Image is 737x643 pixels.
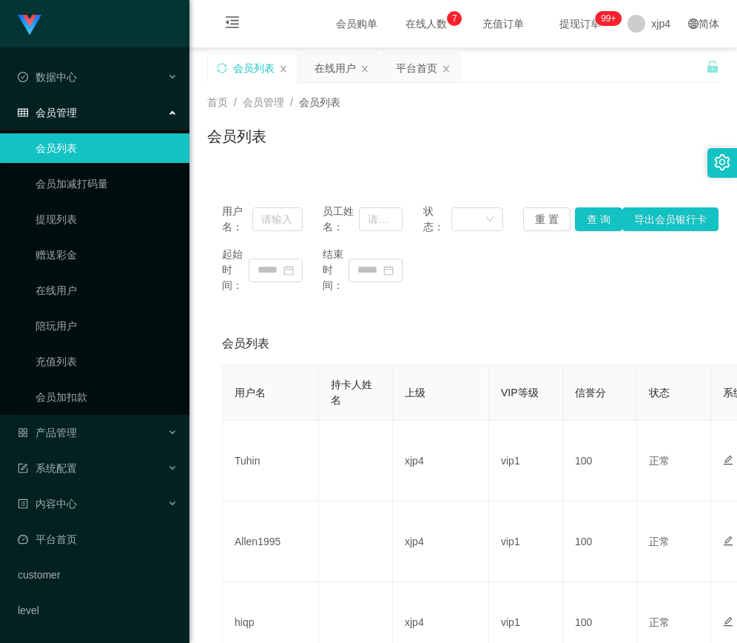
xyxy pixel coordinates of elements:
span: VIP等级 [501,387,539,399]
a: customer [18,560,178,590]
span: 提现订单 [552,19,608,29]
i: 图标: unlock [706,60,719,73]
a: 在线用户 [36,276,178,305]
span: 会员列表 [299,96,340,108]
span: 内容中心 [18,498,77,510]
td: vip1 [489,421,563,502]
span: 状态 [649,387,670,399]
td: xjp4 [393,421,489,502]
td: xjp4 [393,502,489,582]
i: 图标: form [18,463,28,473]
i: 图标: menu-fold [207,1,258,48]
div: 平台首页 [396,54,437,82]
span: 会员管理 [18,107,77,119]
a: 会员列表 [36,133,178,163]
span: 起始时间： [222,247,249,293]
span: 用户名 [235,387,266,399]
i: 图标: edit [723,536,733,546]
a: 陪玩用户 [36,311,178,341]
a: level [18,596,178,625]
span: 正常 [649,616,670,628]
i: 图标: close [442,64,451,73]
a: 提现列表 [36,204,178,234]
i: 图标: edit [723,455,733,465]
a: 赠送彩金 [36,240,178,270]
sup: 240 [595,11,622,26]
button: 重 置 [523,207,571,231]
img: logo.9652507e.png [18,15,41,36]
i: 图标: check-circle-o [18,72,28,82]
a: 充值列表 [36,347,178,376]
i: 图标: profile [18,499,28,509]
input: 请输入 [252,207,303,231]
a: 会员加减打码量 [36,169,178,199]
td: Tuhin [223,421,319,502]
span: 首页 [207,96,228,108]
span: 用户名： [222,204,252,235]
span: 持卡人姓名 [331,379,372,406]
span: 状态： [423,204,452,235]
div: 在线用户 [314,54,356,82]
div: 会员列表 [233,54,275,82]
td: vip1 [489,502,563,582]
span: 在线人数 [398,19,454,29]
i: 图标: calendar [383,265,394,276]
span: 员工姓名： [323,204,360,235]
i: 图标: close [360,64,369,73]
a: 图标: dashboard平台首页 [18,524,178,554]
span: 充值订单 [475,19,531,29]
i: 图标: setting [714,154,730,170]
i: 图标: global [688,19,699,29]
i: 图标: calendar [283,265,294,276]
i: 图标: appstore-o [18,427,28,438]
span: 数据中心 [18,71,77,83]
h1: 会员列表 [207,125,266,147]
i: 图标: close [279,64,288,73]
button: 查 询 [575,207,622,231]
span: 系统配置 [18,462,77,474]
span: 上级 [405,387,425,399]
input: 请输入 [359,207,403,231]
i: 图标: sync [217,63,227,73]
span: 会员管理 [243,96,284,108]
span: / [290,96,293,108]
span: / [234,96,237,108]
a: 会员加扣款 [36,382,178,412]
td: Allen1995 [223,502,319,582]
i: 图标: edit [723,616,733,627]
p: 7 [452,11,457,26]
i: 图标: down [485,215,494,225]
sup: 7 [447,11,462,26]
span: 会员列表 [222,335,269,353]
span: 正常 [649,455,670,467]
span: 信誉分 [575,387,606,399]
span: 产品管理 [18,427,77,439]
span: 结束时间： [323,247,349,293]
button: 导出会员银行卡 [622,207,719,231]
i: 图标: table [18,107,28,118]
td: 100 [563,502,637,582]
span: 正常 [649,536,670,547]
td: 100 [563,421,637,502]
